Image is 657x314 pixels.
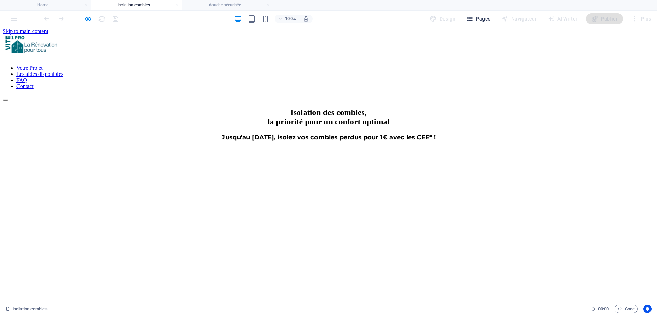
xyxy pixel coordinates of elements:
[3,1,48,7] a: Skip to main content
[591,305,609,313] h6: Durée de la session
[91,1,182,9] h4: isolation combles
[598,305,609,313] span: 00 00
[615,305,638,313] button: Code
[643,305,652,313] button: Usercentrics
[466,15,490,22] span: Pages
[603,306,604,311] span: :
[268,81,389,99] strong: Isolation des combles, la priorité pour un confort optimal
[618,305,635,313] span: Code
[16,44,63,50] a: Les aides disponibles
[16,50,27,56] a: FAQ
[222,106,436,114] span: Jusqu'au [DATE], isolez vos combles perdus pour 1€ avec les CEE* !
[427,13,458,24] div: Design (Ctrl+Alt+Y)
[16,56,34,62] a: Contact
[16,38,43,43] a: Votre Projet
[182,1,273,9] h4: douche sécurisée
[464,13,493,24] button: Pages
[3,7,60,31] img: logov1prenov2-VJ1PyvKI_z7_74wFhOGuHg.png
[303,16,309,22] i: Lors du redimensionnement, ajuster automatiquement le niveau de zoom en fonction de l'appareil sé...
[275,15,299,23] button: 100%
[285,15,296,23] h6: 100%
[5,305,48,313] a: Cliquez pour annuler la sélection. Double-cliquez pour ouvrir Pages.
